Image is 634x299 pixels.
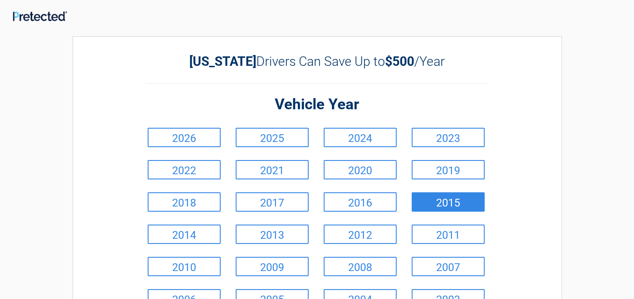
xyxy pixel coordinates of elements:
[189,54,256,69] b: [US_STATE]
[146,95,489,115] h2: Vehicle Year
[236,192,309,212] a: 2017
[148,192,221,212] a: 2018
[13,11,67,21] img: Main Logo
[148,160,221,179] a: 2022
[324,128,397,147] a: 2024
[385,54,414,69] b: $500
[236,160,309,179] a: 2021
[236,257,309,276] a: 2009
[236,128,309,147] a: 2025
[412,192,485,212] a: 2015
[412,225,485,244] a: 2011
[324,257,397,276] a: 2008
[412,257,485,276] a: 2007
[148,225,221,244] a: 2014
[236,225,309,244] a: 2013
[412,160,485,179] a: 2019
[412,128,485,147] a: 2023
[148,128,221,147] a: 2026
[324,225,397,244] a: 2012
[148,257,221,276] a: 2010
[324,160,397,179] a: 2020
[146,54,489,69] h2: Drivers Can Save Up to /Year
[324,192,397,212] a: 2016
